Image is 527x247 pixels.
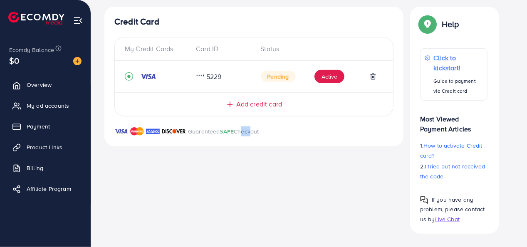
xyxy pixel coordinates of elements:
img: Popup guide [420,17,435,32]
a: My ad accounts [6,97,84,114]
p: Guide to payment via Credit card [434,76,483,96]
div: My Credit Cards [125,44,189,54]
p: 2. [420,161,487,181]
span: Billing [27,164,43,172]
span: How to activate Credit card? [420,141,482,160]
div: Status [254,44,383,54]
span: Pending [261,71,296,82]
span: Add credit card [236,99,282,109]
a: Product Links [6,139,84,156]
div: Card ID [189,44,254,54]
a: Affiliate Program [6,180,84,197]
img: brand [146,126,160,136]
img: Popup guide [420,196,428,204]
p: 1. [420,141,487,161]
img: brand [130,126,144,136]
iframe: Chat [492,210,521,241]
svg: record circle [125,72,133,81]
span: Ecomdy Balance [9,46,54,54]
p: Help [442,19,459,29]
h4: Credit Card [114,17,393,27]
span: Payment [27,122,50,131]
a: Overview [6,77,84,93]
img: brand [114,126,128,136]
span: Live Chat [435,215,460,223]
span: My ad accounts [27,101,69,110]
span: $0 [9,54,19,67]
a: Payment [6,118,84,135]
p: Guaranteed Checkout [188,126,259,136]
img: logo [8,12,64,25]
span: If you have any problem, please contact us by [420,195,485,223]
span: SAFE [220,127,234,136]
p: Click to kickstart! [434,53,483,73]
img: credit [140,73,156,80]
span: Overview [27,81,52,89]
img: image [73,57,82,65]
img: menu [73,16,83,25]
p: Most Viewed Payment Articles [420,107,487,134]
span: Affiliate Program [27,185,71,193]
span: I tried but not received the code. [420,162,485,180]
a: Billing [6,160,84,176]
img: brand [162,126,186,136]
button: Active [314,70,344,83]
span: Product Links [27,143,62,151]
